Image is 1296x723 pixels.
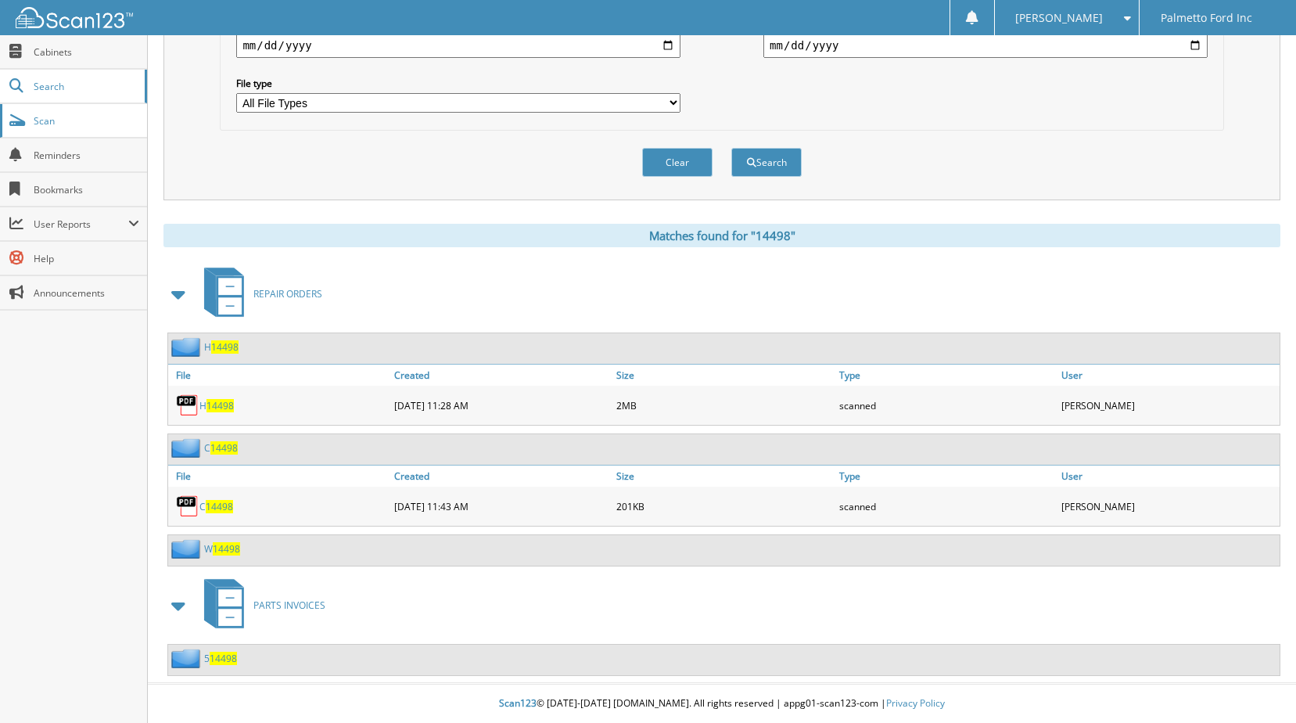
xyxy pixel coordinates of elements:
a: Size [612,466,835,487]
a: File [168,365,390,386]
button: Clear [642,148,713,177]
a: W14498 [204,542,240,556]
span: 14498 [206,399,234,412]
span: Help [34,252,139,265]
button: Search [731,148,802,177]
span: 14498 [210,652,237,665]
a: C14498 [204,441,238,455]
span: PARTS INVOICES [253,599,325,612]
a: Type [835,466,1057,487]
span: User Reports [34,218,128,231]
a: File [168,466,390,487]
span: Bookmarks [34,183,139,196]
input: start [236,33,680,58]
span: 14498 [210,441,238,455]
div: [DATE] 11:28 AM [390,390,612,421]
span: Scan [34,114,139,128]
a: PARTS INVOICES [195,574,325,636]
input: end [763,33,1208,58]
a: User [1057,466,1280,487]
div: [PERSON_NAME] [1057,390,1280,421]
div: 2MB [612,390,835,421]
div: scanned [835,390,1057,421]
img: scan123-logo-white.svg [16,7,133,28]
a: Privacy Policy [886,696,945,710]
img: folder2.png [171,438,204,458]
span: Search [34,80,137,93]
a: H14498 [199,399,234,412]
a: REPAIR ORDERS [195,263,322,325]
a: 514498 [204,652,237,665]
span: REPAIR ORDERS [253,287,322,300]
span: 14498 [211,340,239,354]
a: Created [390,365,612,386]
span: Scan123 [499,696,537,710]
span: Announcements [34,286,139,300]
span: 14498 [206,500,233,513]
iframe: Chat Widget [1218,648,1296,723]
label: File type [236,77,680,90]
a: C14498 [199,500,233,513]
a: Size [612,365,835,386]
div: [DATE] 11:43 AM [390,491,612,522]
span: Reminders [34,149,139,162]
a: User [1057,365,1280,386]
a: Type [835,365,1057,386]
img: folder2.png [171,649,204,668]
img: PDF.png [176,495,199,518]
img: PDF.png [176,394,199,417]
a: H14498 [204,340,239,354]
span: Palmetto Ford Inc [1161,13,1252,23]
a: Created [390,466,612,487]
div: © [DATE]-[DATE] [DOMAIN_NAME]. All rights reserved | appg01-scan123-com | [148,685,1296,723]
span: Cabinets [34,45,139,59]
div: scanned [835,491,1057,522]
div: Matches found for "14498" [163,224,1280,247]
img: folder2.png [171,539,204,559]
span: 14498 [213,542,240,556]
div: 201KB [612,491,835,522]
img: folder2.png [171,337,204,357]
span: [PERSON_NAME] [1015,13,1103,23]
div: [PERSON_NAME] [1057,491,1280,522]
